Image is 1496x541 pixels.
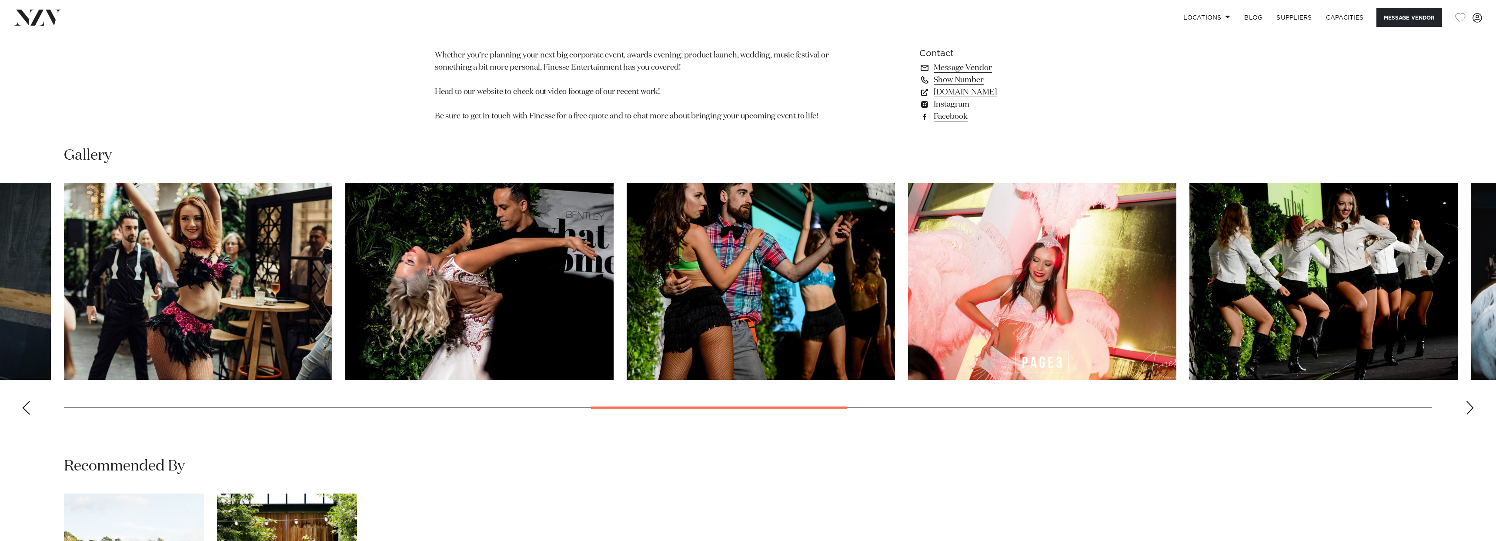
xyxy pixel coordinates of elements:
[919,98,1061,110] a: Instagram
[919,61,1061,74] a: Message Vendor
[919,47,1061,60] h6: Contact
[1319,8,1371,27] a: Capacities
[64,457,185,476] h2: Recommended By
[919,74,1061,86] a: Show Number
[1237,8,1269,27] a: BLOG
[627,183,895,380] swiper-slide: 13 / 26
[919,110,1061,122] a: Facebook
[64,146,112,165] h2: Gallery
[345,183,614,380] swiper-slide: 12 / 26
[1189,183,1458,380] swiper-slide: 15 / 26
[1269,8,1319,27] a: SUPPLIERS
[64,183,332,380] swiper-slide: 11 / 26
[919,86,1061,98] a: [DOMAIN_NAME]
[1176,8,1237,27] a: Locations
[1376,8,1442,27] button: Message Vendor
[908,183,1176,380] swiper-slide: 14 / 26
[14,10,61,25] img: nzv-logo.png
